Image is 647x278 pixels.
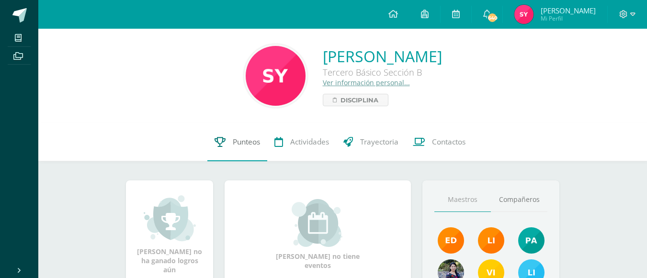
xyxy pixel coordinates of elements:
img: 0aa53c0745a0659898462b4f1c47c08b.png [514,5,533,24]
a: Maestros [434,188,491,212]
span: Punteos [233,137,260,147]
a: Contactos [406,123,473,161]
span: 640 [487,12,498,23]
span: Mi Perfil [541,14,596,22]
span: [PERSON_NAME] [541,6,596,15]
img: achievement_small.png [144,194,196,242]
a: Disciplina [323,94,388,106]
a: Ver información personal... [323,78,410,87]
img: 40c28ce654064086a0d3fb3093eec86e.png [518,227,545,254]
img: 2c806240ae564081ed1580ca1ad6c7d7.png [246,46,306,106]
img: f40e456500941b1b33f0807dd74ea5cf.png [438,227,464,254]
span: Contactos [432,137,465,147]
a: Compañeros [491,188,547,212]
img: event_small.png [292,199,344,247]
a: [PERSON_NAME] [323,46,442,67]
div: Tercero Básico Sección B [323,67,442,78]
span: Trayectoria [360,137,398,147]
div: [PERSON_NAME] no tiene eventos [270,199,366,270]
span: Disciplina [341,94,378,106]
div: [PERSON_NAME] no ha ganado logros aún [136,194,204,274]
a: Punteos [207,123,267,161]
a: Trayectoria [336,123,406,161]
span: Actividades [290,137,329,147]
a: Actividades [267,123,336,161]
img: cefb4344c5418beef7f7b4a6cc3e812c.png [478,227,504,254]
